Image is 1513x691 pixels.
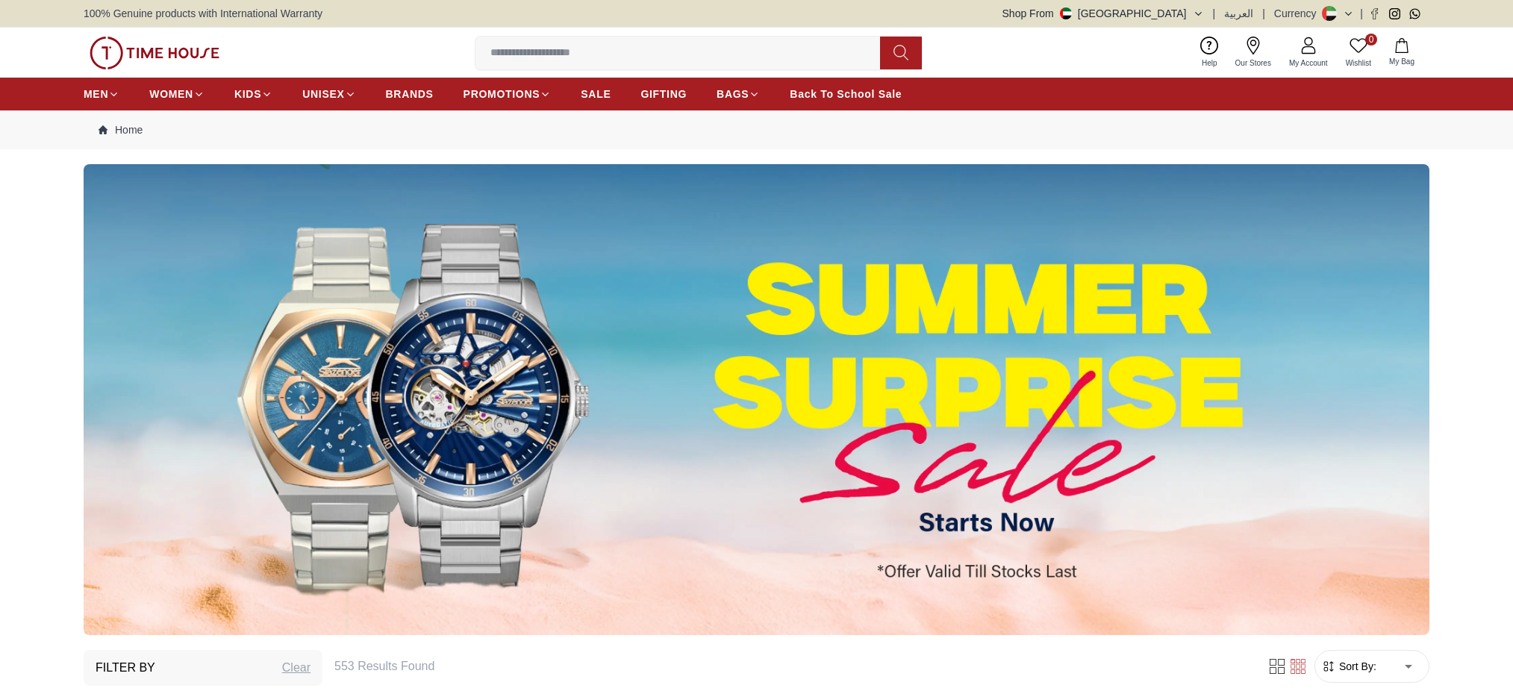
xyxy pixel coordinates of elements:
[1409,8,1420,19] a: Whatsapp
[1340,57,1377,69] span: Wishlist
[640,87,687,101] span: GIFTING
[1262,6,1265,21] span: |
[386,87,434,101] span: BRANDS
[464,87,540,101] span: PROMOTIONS
[581,87,611,101] span: SALE
[1226,34,1280,72] a: Our Stores
[149,81,205,107] a: WOMEN
[90,37,219,69] img: ...
[464,81,552,107] a: PROMOTIONS
[1274,6,1323,21] div: Currency
[96,659,155,677] h3: Filter By
[386,81,434,107] a: BRANDS
[99,122,143,137] a: Home
[1383,56,1420,67] span: My Bag
[1193,34,1226,72] a: Help
[84,164,1429,635] img: ...
[302,81,355,107] a: UNISEX
[1229,57,1277,69] span: Our Stores
[1283,57,1334,69] span: My Account
[149,87,193,101] span: WOMEN
[640,81,687,107] a: GIFTING
[84,6,322,21] span: 100% Genuine products with International Warranty
[334,657,1249,675] h6: 553 Results Found
[1389,8,1400,19] a: Instagram
[1360,6,1363,21] span: |
[1224,6,1253,21] button: العربية
[1196,57,1223,69] span: Help
[1002,6,1204,21] button: Shop From[GEOGRAPHIC_DATA]
[302,87,344,101] span: UNISEX
[790,81,902,107] a: Back To School Sale
[84,81,119,107] a: MEN
[84,87,108,101] span: MEN
[84,110,1429,149] nav: Breadcrumb
[717,81,760,107] a: BAGS
[282,659,311,677] div: Clear
[1369,8,1380,19] a: Facebook
[1336,659,1376,674] span: Sort By:
[234,87,261,101] span: KIDS
[234,81,272,107] a: KIDS
[717,87,749,101] span: BAGS
[1213,6,1216,21] span: |
[1060,7,1072,19] img: United Arab Emirates
[1321,659,1376,674] button: Sort By:
[1337,34,1380,72] a: 0Wishlist
[1365,34,1377,46] span: 0
[1380,35,1423,70] button: My Bag
[581,81,611,107] a: SALE
[790,87,902,101] span: Back To School Sale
